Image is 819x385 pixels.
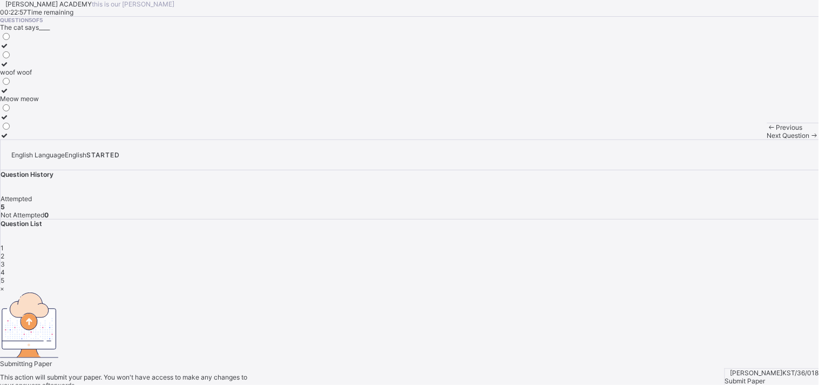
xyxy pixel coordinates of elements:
span: English [65,151,86,159]
span: Next Question [767,131,810,140]
span: 5 [1,276,4,284]
span: 2 [1,252,4,260]
span: Question List [1,220,42,228]
span: [PERSON_NAME] [730,369,783,377]
span: Attempted [1,195,32,203]
span: Submit Paper [725,377,766,385]
span: KST/36/018 [783,369,819,377]
span: English Language [11,151,65,159]
span: STARTED [86,151,120,159]
span: Time remaining [27,8,73,16]
span: Previous [776,123,803,131]
span: Not Attempted [1,211,44,219]
span: 4 [1,268,5,276]
span: Question History [1,170,53,178]
span: 1 [1,244,4,252]
b: 5 [1,203,5,211]
span: 3 [1,260,5,268]
b: 0 [44,211,49,219]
